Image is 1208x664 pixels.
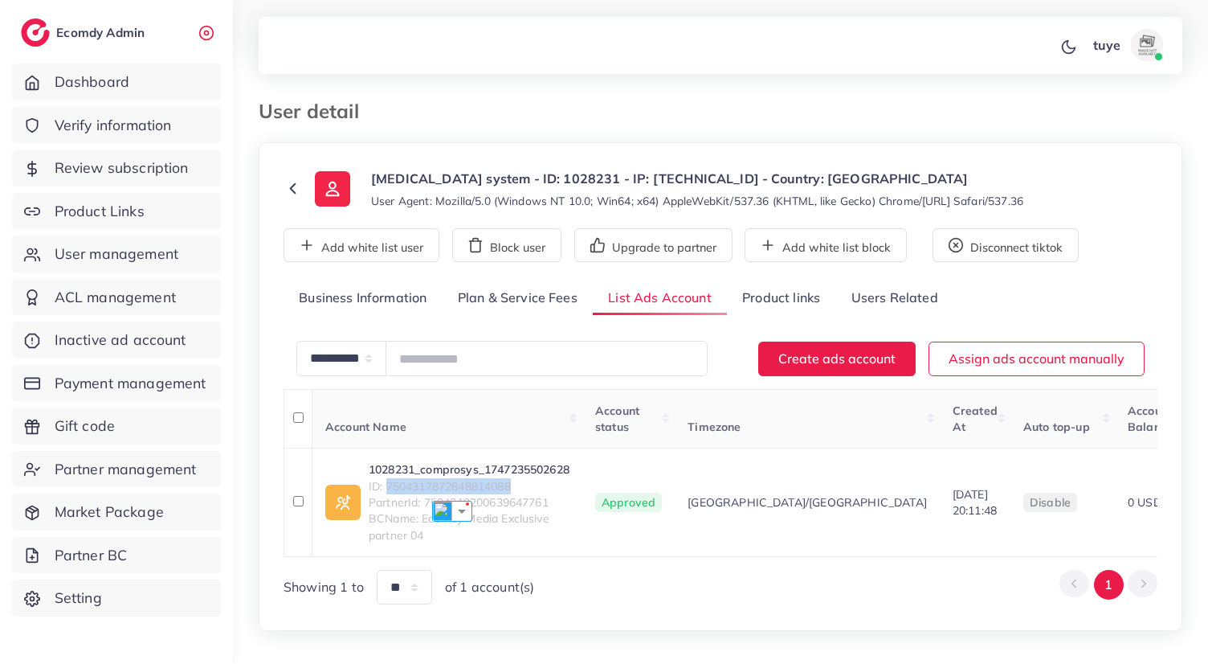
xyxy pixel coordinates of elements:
a: logoEcomdy Admin [21,18,149,47]
span: Dashboard [55,72,129,92]
span: 0 USD [1128,495,1161,510]
button: Block user [452,228,561,262]
span: Created At [953,404,998,434]
a: Payment management [12,365,221,402]
span: Partner BC [55,545,128,566]
a: Business Information [284,281,443,316]
a: Partner management [12,451,221,488]
a: Dashboard [12,64,221,100]
a: 1028231_comprosys_1747235502628 [369,461,569,478]
a: Plan & Service Fees [443,281,593,316]
span: Review subscription [55,158,189,178]
a: Inactive ad account [12,322,221,359]
img: avatar [1131,29,1163,61]
a: Verify information [12,107,221,144]
span: [DATE] 20:11:48 [953,487,997,518]
a: ACL management [12,279,221,316]
span: PartnerId: 7504319200639647761 [369,494,569,510]
button: Go to page 1 [1094,570,1124,600]
h2: Ecomdy Admin [56,25,149,40]
button: Add white list user [284,228,439,262]
span: Gift code [55,416,115,437]
a: Partner BC [12,537,221,574]
a: Users Related [835,281,953,316]
span: [GEOGRAPHIC_DATA]/[GEOGRAPHIC_DATA] [688,494,927,510]
img: logo [21,18,50,47]
a: List Ads Account [593,281,727,316]
a: User management [12,236,221,273]
a: Product links [727,281,835,316]
p: [MEDICAL_DATA] system - ID: 1028231 - IP: [TECHNICAL_ID] - Country: [GEOGRAPHIC_DATA] [371,169,1023,188]
small: User Agent: Mozilla/5.0 (Windows NT 10.0; Win64; x64) AppleWebKit/537.36 (KHTML, like Gecko) Chro... [371,193,1023,209]
a: Review subscription [12,150,221,186]
a: Market Package [12,494,221,531]
a: Gift code [12,408,221,445]
span: Account status [595,404,639,434]
span: Timezone [688,420,741,434]
span: Market Package [55,502,164,523]
span: Showing 1 to [284,578,364,596]
span: disable [1030,495,1071,510]
span: ID: 7504317872848814088 [369,478,569,494]
button: Upgrade to partner [574,228,733,262]
button: Add white list block [745,228,907,262]
span: Approved [595,493,662,512]
span: ACL management [55,287,176,308]
a: Setting [12,580,221,617]
ul: Pagination [1059,570,1157,600]
span: Account Name [325,420,406,434]
span: BCName: Ecomdy Media Exclusive partner 04 [369,510,569,543]
button: Disconnect tiktok [933,228,1079,262]
span: Auto top-up [1023,420,1090,434]
p: tuye [1093,35,1121,55]
span: Account Balance [1128,404,1173,434]
span: Inactive ad account [55,330,186,350]
span: Verify information [55,115,172,136]
img: ic-ad-info.7fc67b75.svg [325,485,361,520]
h3: User detail [259,100,372,123]
span: Payment management [55,373,206,394]
button: Create ads account [758,342,916,376]
a: Product Links [12,193,221,230]
span: User management [55,244,178,264]
span: Setting [55,588,102,609]
span: Product Links [55,201,145,222]
img: ic-user-info.36bf1079.svg [315,171,350,207]
span: of 1 account(s) [445,578,534,596]
a: tuyeavatar [1084,29,1169,61]
span: Partner management [55,459,197,480]
button: Assign ads account manually [928,342,1145,376]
